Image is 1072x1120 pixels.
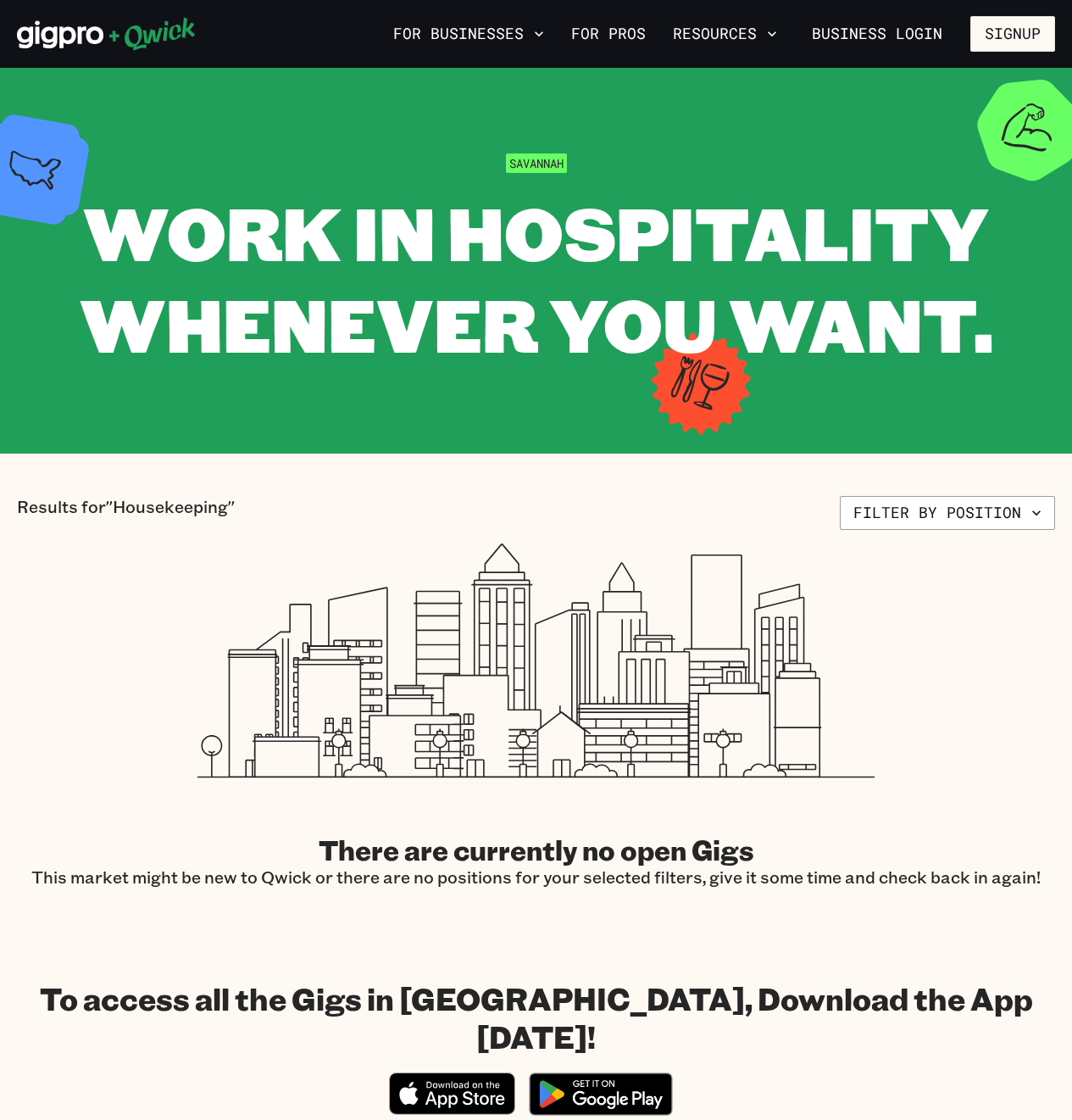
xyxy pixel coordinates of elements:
[797,16,957,52] a: Business Login
[31,833,1041,866] h2: There are currently no open Gigs
[389,1100,516,1118] a: Download on the App Store
[506,153,567,173] span: Savannah
[80,183,993,372] span: WORK IN HOSPITALITY WHENEVER YOU WANT.
[17,979,1055,1056] h1: To access all the Gigs in [GEOGRAPHIC_DATA], Download the App [DATE]!
[840,496,1055,530] button: Filter by position
[666,20,784,48] button: Resources
[17,496,235,530] p: Results for "Housekeeping"
[970,16,1055,52] button: Signup
[564,20,653,48] a: For Pros
[386,20,551,48] button: For Businesses
[31,866,1041,888] p: This market might be new to Qwick or there are no positions for your selected filters, give it so...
